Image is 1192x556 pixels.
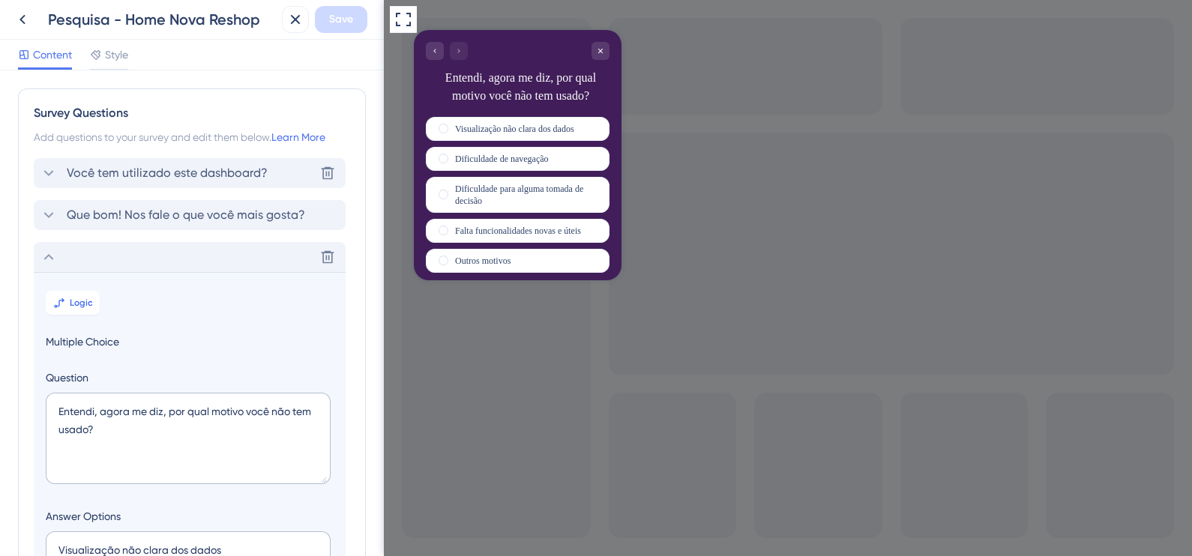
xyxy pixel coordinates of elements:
span: Multiple Choice [46,333,334,351]
label: Falta funcionalidades novas e úteis [41,195,167,207]
span: Save [329,10,353,28]
span: Que bom! Nos fale o que você mais gosta? [67,206,305,224]
iframe: UserGuiding Survey [30,30,238,280]
label: Outros motivos [41,225,97,237]
div: Survey Questions [34,104,350,122]
span: Você tem utilizado este dashboard? [67,164,268,182]
label: Dificuldade para alguma tomada de decisão [41,153,183,177]
textarea: Entendi, agora me diz, por qual motivo você não tem usado? [46,393,331,484]
label: Dificuldade de navegação [41,123,135,135]
span: Logic [70,297,93,309]
div: Add questions to your survey and edit them below. [34,128,350,146]
button: Logic [46,291,100,315]
span: Content [33,46,72,64]
div: Pesquisa - Home Nova Reshop [48,9,276,30]
div: radio group [12,219,196,243]
a: Learn More [271,131,325,143]
button: Save [315,6,367,33]
label: Answer Options [46,507,334,525]
span: Style [105,46,128,64]
label: Visualização não clara dos dados [41,93,160,105]
label: Question [46,369,334,387]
